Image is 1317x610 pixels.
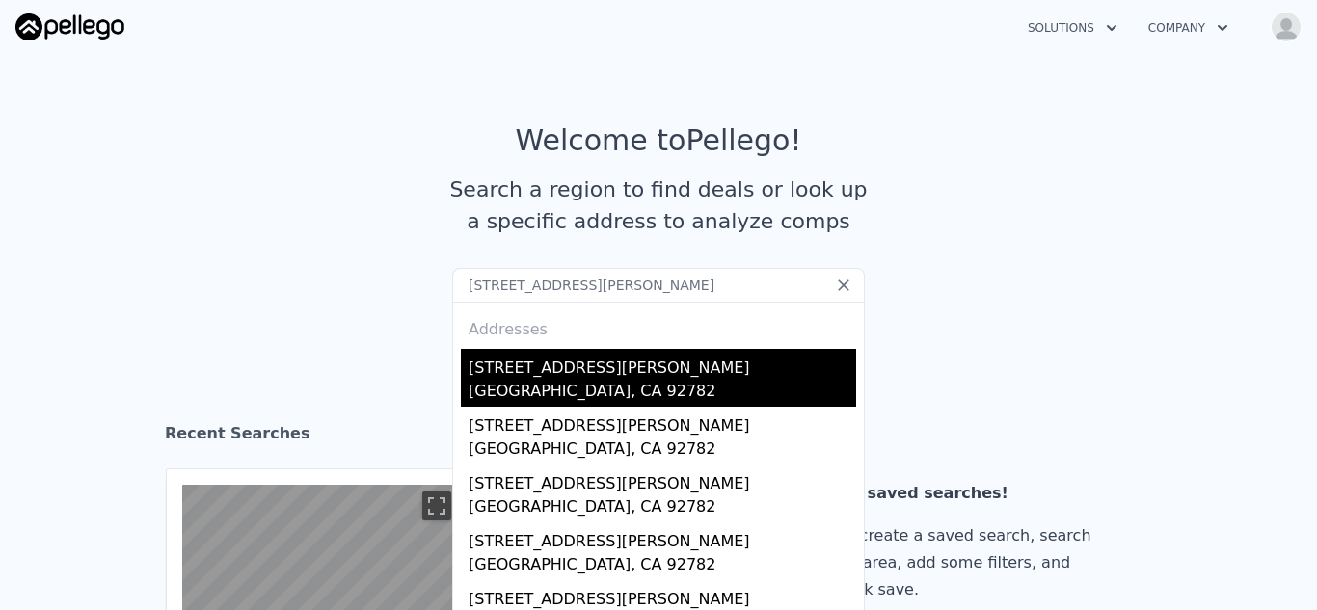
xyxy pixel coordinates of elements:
div: [STREET_ADDRESS][PERSON_NAME] [469,464,856,495]
button: Toggle fullscreen view [422,491,451,520]
div: To create a saved search, search an area, add some filters, and click save. [839,522,1116,603]
div: [GEOGRAPHIC_DATA], CA 92782 [469,380,856,407]
div: [STREET_ADDRESS][PERSON_NAME] [469,349,856,380]
div: [GEOGRAPHIC_DATA], CA 92782 [469,495,856,522]
input: Search an address or region... [452,268,865,303]
div: [GEOGRAPHIC_DATA], CA 92782 [469,553,856,580]
div: Recent Searches [165,407,1152,468]
button: Company [1133,11,1244,45]
div: Welcome to Pellego ! [516,123,802,158]
img: avatar [1271,12,1302,42]
div: [STREET_ADDRESS][PERSON_NAME] [469,407,856,438]
div: Addresses [461,303,856,349]
button: Solutions [1012,11,1133,45]
div: No saved searches! [839,480,1116,507]
div: [GEOGRAPHIC_DATA], CA 92782 [469,438,856,464]
div: [STREET_ADDRESS][PERSON_NAME] [469,522,856,553]
img: Pellego [15,13,124,40]
div: Search a region to find deals or look up a specific address to analyze comps [443,173,874,237]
